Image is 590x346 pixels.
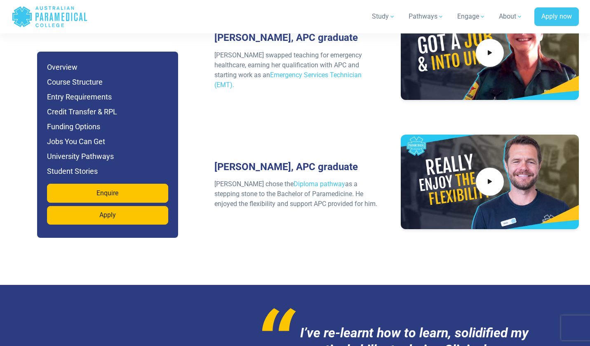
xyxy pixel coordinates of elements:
[534,7,579,26] a: Apply now
[404,5,449,28] a: Pathways
[294,180,345,188] a: Diploma pathway
[209,161,388,173] h3: [PERSON_NAME], APC graduate
[12,3,88,30] a: Australian Paramedical College
[214,179,383,209] p: [PERSON_NAME] chose the as a stepping stone to the Bachelor of Paramedicine. He enjoyed the flexi...
[209,32,388,44] h3: [PERSON_NAME], APC graduate
[452,5,491,28] a: Engage
[494,5,528,28] a: About
[214,50,383,90] p: [PERSON_NAME] swapped teaching for emergency healthcare, earning her qualification with APC and s...
[367,5,400,28] a: Study
[214,71,362,89] a: Emergency Services Technician (EMT).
